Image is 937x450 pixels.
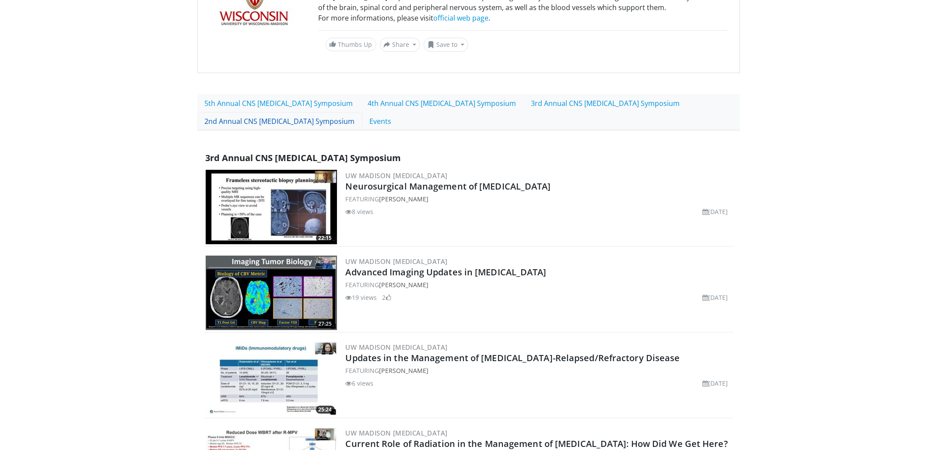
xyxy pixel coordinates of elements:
li: 6 views [346,379,374,388]
img: 26afc1fb-d043-4472-948d-b6cf3cb7a9ef.300x170_q85_crop-smart_upscale.jpg [206,170,337,244]
a: 25:24 [206,341,337,416]
li: 8 views [346,207,374,216]
li: [DATE] [702,207,728,216]
a: UW Madison [MEDICAL_DATA] [346,257,448,266]
a: 27:25 [206,256,337,330]
a: 4th Annual CNS [MEDICAL_DATA] Symposium [361,94,524,112]
a: UW Madison [MEDICAL_DATA] [346,343,448,352]
a: [PERSON_NAME] [379,281,428,289]
a: official web page [434,13,489,23]
a: Neurosurgical Management of [MEDICAL_DATA] [346,180,551,192]
a: 3rd Annual CNS [MEDICAL_DATA] Symposium [524,94,688,112]
a: Current Role of Radiation in the Management of [MEDICAL_DATA]: How Did We Get Here? [346,438,728,450]
span: 22:15 [316,234,335,242]
a: Events [362,112,399,130]
button: Save to [424,38,468,52]
a: Updates in the Management of [MEDICAL_DATA]-Relapsed/Refractory Disease [346,352,680,364]
span: 25:24 [316,406,335,414]
div: FEATURING [346,366,732,375]
span: 3rd Annual CNS [MEDICAL_DATA] Symposium [206,152,401,164]
a: [PERSON_NAME] [379,366,428,375]
img: 281f172d-15a9-4285-8351-12735b0ff509.300x170_q85_crop-smart_upscale.jpg [206,341,337,416]
a: Advanced Imaging Updates in [MEDICAL_DATA] [346,266,547,278]
a: UW Madison [MEDICAL_DATA] [346,429,448,437]
li: 19 views [346,293,377,302]
div: FEATURING [346,194,732,204]
img: ffab8619-14d9-405b-a71b-6ca85ec77900.300x170_q85_crop-smart_upscale.jpg [206,256,337,330]
div: FEATURING [346,280,732,289]
a: 22:15 [206,170,337,244]
button: Share [380,38,421,52]
a: 5th Annual CNS [MEDICAL_DATA] Symposium [197,94,361,112]
a: UW Madison [MEDICAL_DATA] [346,171,448,180]
li: [DATE] [702,379,728,388]
a: [PERSON_NAME] [379,195,428,203]
li: [DATE] [702,293,728,302]
a: Thumbs Up [326,38,376,51]
a: 2nd Annual CNS [MEDICAL_DATA] Symposium [197,112,362,130]
li: 2 [383,293,391,302]
span: 27:25 [316,320,335,328]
